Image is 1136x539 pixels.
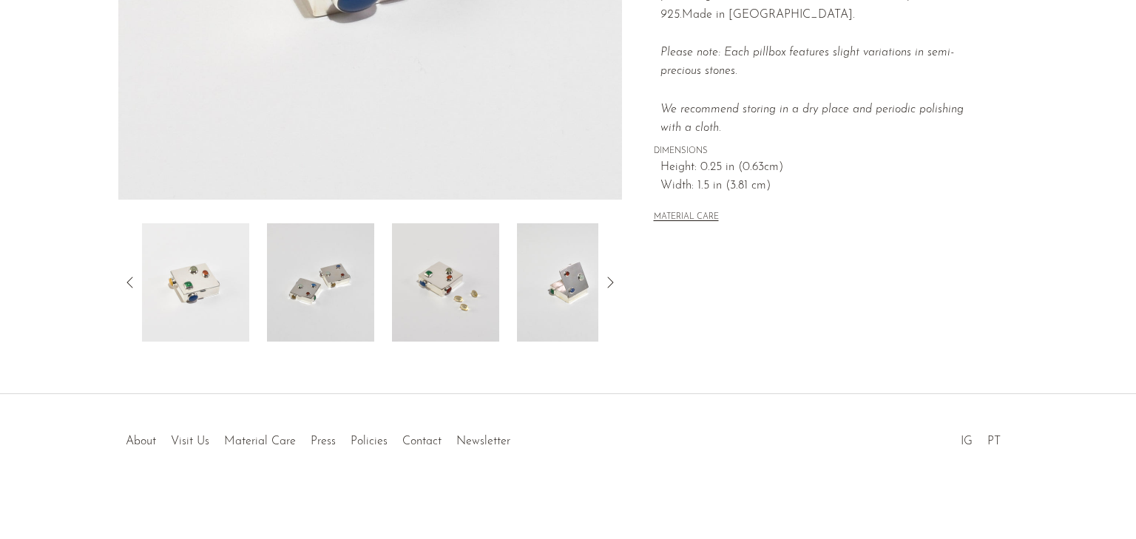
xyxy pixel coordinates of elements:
[171,435,209,447] a: Visit Us
[311,435,336,447] a: Press
[126,435,156,447] a: About
[267,223,374,342] img: Sterling Gemstone Pillbox
[224,435,296,447] a: Material Care
[660,177,987,196] span: Width: 1.5 in (3.81 cm)
[142,223,249,342] img: Sterling Gemstone Pillbox
[517,223,624,342] img: Sterling Gemstone Pillbox
[351,435,388,447] a: Policies
[654,145,987,158] span: DIMENSIONS
[118,424,518,452] ul: Quick links
[987,435,1001,447] a: PT
[660,47,964,134] em: Please note: Each pillbox features slight variations in semi-precious stones.
[953,424,1008,452] ul: Social Medias
[392,223,499,342] img: Sterling Gemstone Pillbox
[660,158,987,177] span: Height: 0.25 in (0.63cm)
[660,104,964,135] i: We recommend storing in a dry place and periodic polishing with a cloth.
[961,435,973,447] a: IG
[402,435,442,447] a: Contact
[654,212,719,223] button: MATERIAL CARE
